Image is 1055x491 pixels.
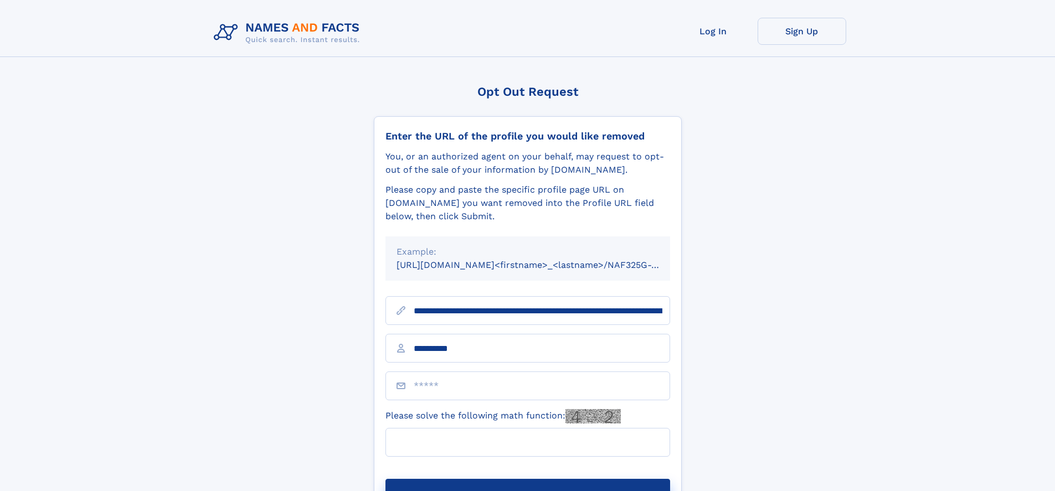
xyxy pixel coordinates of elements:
div: Enter the URL of the profile you would like removed [385,130,670,142]
img: Logo Names and Facts [209,18,369,48]
small: [URL][DOMAIN_NAME]<firstname>_<lastname>/NAF325G-xxxxxxxx [397,260,691,270]
label: Please solve the following math function: [385,409,621,423]
a: Log In [669,18,758,45]
div: Opt Out Request [374,85,682,99]
div: Example: [397,245,659,259]
div: Please copy and paste the specific profile page URL on [DOMAIN_NAME] you want removed into the Pr... [385,183,670,223]
a: Sign Up [758,18,846,45]
div: You, or an authorized agent on your behalf, may request to opt-out of the sale of your informatio... [385,150,670,177]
